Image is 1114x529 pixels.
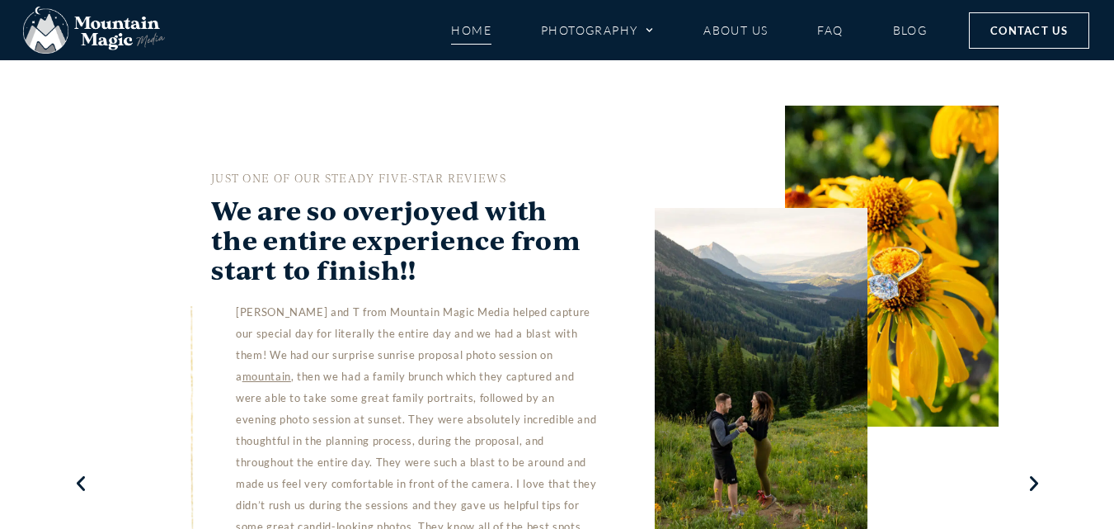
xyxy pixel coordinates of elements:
[242,371,290,384] a: mountain
[541,16,654,45] a: Photography
[451,16,491,45] a: Home
[23,7,165,54] img: Mountain Magic Media photography logo Crested Butte Photographer
[969,12,1089,49] a: Contact Us
[785,106,999,427] img: surprise proposal sunflower engagement ring Crested Butte photographer Gunnison photographers Col...
[211,168,597,187] h2: JUST ONE OF OUR STEADY FIVE-STAR REVIEWS
[893,16,928,45] a: Blog
[71,475,91,494] div: Previous slide
[451,16,928,45] nav: Menu
[1024,475,1044,494] div: Next slide
[990,21,1068,40] span: Contact Us
[211,196,597,286] p: We are so overjoyed with the entire experience from start to finish!!
[817,16,843,45] a: FAQ
[703,16,768,45] a: About Us
[654,208,867,529] img: jumping in the air with excitement surprise proposal on one knee mountains background Crested But...
[236,306,590,384] span: [PERSON_NAME] and T from Mountain Magic Media helped capture our special day for literally the en...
